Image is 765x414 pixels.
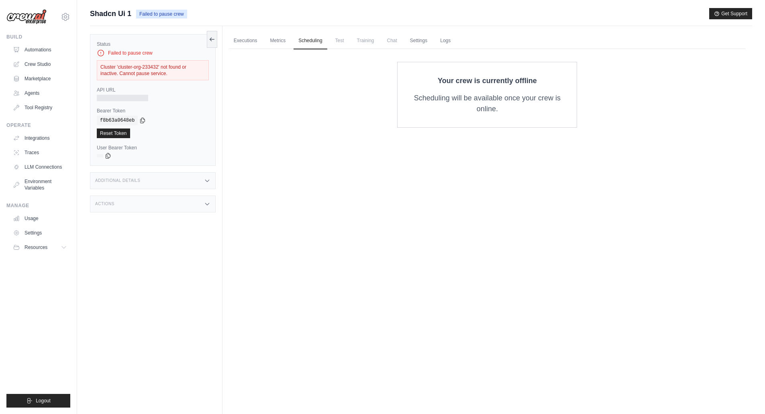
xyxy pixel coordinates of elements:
[10,161,70,173] a: LLM Connections
[97,41,209,47] label: Status
[6,9,47,24] img: Logo
[97,116,138,125] code: f8b63a0648eb
[294,33,327,49] a: Scheduling
[10,87,70,100] a: Agents
[405,33,432,49] a: Settings
[6,394,70,408] button: Logout
[330,33,349,49] span: Test
[24,244,47,251] span: Resources
[10,241,70,254] button: Resources
[410,75,564,86] p: Your crew is currently offline
[10,175,70,194] a: Environment Variables
[410,93,564,114] p: Scheduling will be available once your crew is online.
[97,145,209,151] label: User Bearer Token
[136,10,187,18] span: Failed to pause crew
[36,398,51,404] span: Logout
[10,43,70,56] a: Automations
[10,101,70,114] a: Tool Registry
[10,212,70,225] a: Usage
[709,8,752,19] button: Get Support
[725,375,765,414] iframe: Chat Widget
[265,33,291,49] a: Metrics
[6,34,70,40] div: Build
[95,202,114,206] h3: Actions
[229,33,262,49] a: Executions
[97,87,209,93] label: API URL
[10,146,70,159] a: Traces
[95,178,140,183] h3: Additional Details
[97,108,209,114] label: Bearer Token
[352,33,379,49] span: Training is not available until the deployment is complete
[10,58,70,71] a: Crew Studio
[97,60,209,80] div: Cluster 'cluster-org-233432' not found or inactive. Cannot pause service.
[6,122,70,128] div: Operate
[435,33,455,49] a: Logs
[382,33,402,49] span: Chat is not available until the deployment is complete
[97,49,209,57] div: Failed to pause crew
[90,8,131,19] span: Shadcn Ui 1
[6,202,70,209] div: Manage
[10,226,70,239] a: Settings
[10,72,70,85] a: Marketplace
[10,132,70,145] a: Integrations
[97,128,130,138] a: Reset Token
